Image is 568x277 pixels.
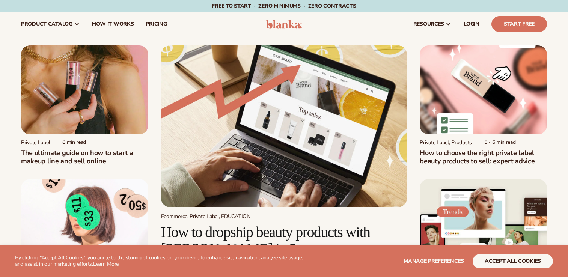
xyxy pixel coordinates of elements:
[161,45,407,207] img: Growing money with ecommerce
[491,16,547,32] a: Start Free
[21,21,72,27] span: product catalog
[413,21,444,27] span: resources
[161,224,407,257] h2: How to dropship beauty products with [PERSON_NAME] in 5 steps
[420,179,547,268] img: Social media trends this week (Updated weekly)
[420,45,547,134] img: Private Label Beauty Products Click
[21,45,148,134] img: Person holding branded make up with a solid pink background
[146,21,167,27] span: pricing
[464,21,479,27] span: LOGIN
[458,12,485,36] a: LOGIN
[21,149,148,165] h1: The ultimate guide on how to start a makeup line and sell online
[420,45,547,165] a: Private Label Beauty Products Click Private Label, Products 5 - 6 min readHow to choose the right...
[478,139,516,146] div: 5 - 6 min read
[92,21,134,27] span: How It Works
[93,260,119,268] a: Learn More
[404,257,464,265] span: Manage preferences
[420,149,547,165] h2: How to choose the right private label beauty products to sell: expert advice
[21,179,148,268] img: Profitability of private label company
[15,255,308,268] p: By clicking "Accept All Cookies", you agree to the storing of cookies on your device to enhance s...
[140,12,173,36] a: pricing
[21,45,148,165] a: Person holding branded make up with a solid pink background Private label 8 min readThe ultimate ...
[212,2,356,9] span: Free to start · ZERO minimums · ZERO contracts
[404,254,464,268] button: Manage preferences
[86,12,140,36] a: How It Works
[15,12,86,36] a: product catalog
[407,12,458,36] a: resources
[266,20,302,29] img: logo
[473,254,553,268] button: accept all cookies
[420,139,472,146] div: Private Label, Products
[21,139,50,146] div: Private label
[56,139,86,146] div: 8 min read
[161,213,407,220] div: Ecommerce, Private Label, EDUCATION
